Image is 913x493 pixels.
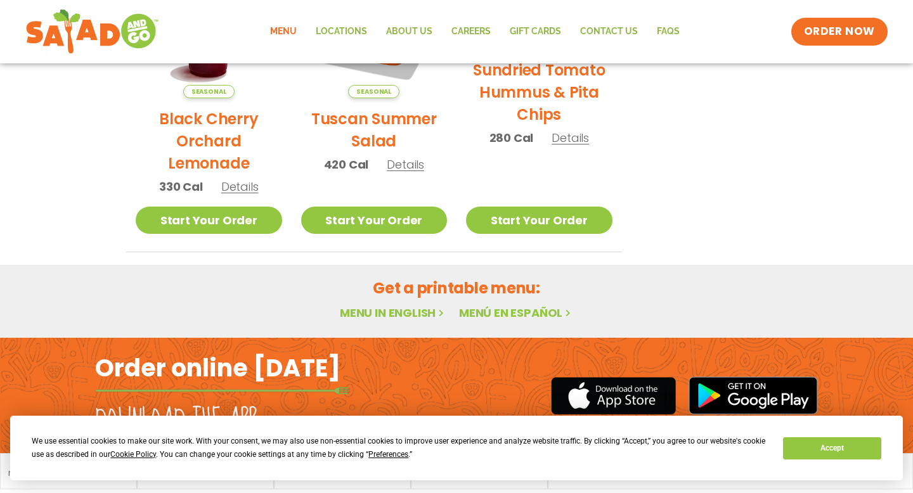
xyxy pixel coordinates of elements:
[110,450,156,459] span: Cookie Policy
[324,156,369,173] span: 420 Cal
[387,157,424,172] span: Details
[95,387,349,394] img: fork
[301,108,448,152] h2: Tuscan Summer Salad
[159,178,203,195] span: 330 Cal
[261,17,306,46] a: Menu
[136,108,282,174] h2: Black Cherry Orchard Lemonade
[301,207,448,234] a: Start Your Order
[489,129,534,146] span: 280 Cal
[348,85,399,98] span: Seasonal
[95,352,340,383] h2: Order online [DATE]
[551,375,676,416] img: appstore
[183,85,235,98] span: Seasonal
[368,450,408,459] span: Preferences
[466,59,612,125] h2: Sundried Tomato Hummus & Pita Chips
[261,17,689,46] nav: Menu
[552,130,589,146] span: Details
[442,17,500,46] a: Careers
[8,468,129,477] a: meet chef [PERSON_NAME]
[647,17,689,46] a: FAQs
[459,305,573,321] a: Menú en español
[126,277,787,299] h2: Get a printable menu:
[25,6,159,57] img: new-SAG-logo-768×292
[571,17,647,46] a: Contact Us
[340,305,446,321] a: Menu in English
[10,416,903,480] div: Cookie Consent Prompt
[466,207,612,234] a: Start Your Order
[377,17,442,46] a: About Us
[32,435,768,461] div: We use essential cookies to make our site work. With your consent, we may also use non-essential ...
[804,24,875,39] span: ORDER NOW
[791,18,888,46] a: ORDER NOW
[306,17,377,46] a: Locations
[221,179,259,195] span: Details
[136,207,282,234] a: Start Your Order
[95,403,257,439] h2: Download the app
[783,437,881,459] button: Accept
[500,17,571,46] a: GIFT CARDS
[689,376,818,414] img: google_play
